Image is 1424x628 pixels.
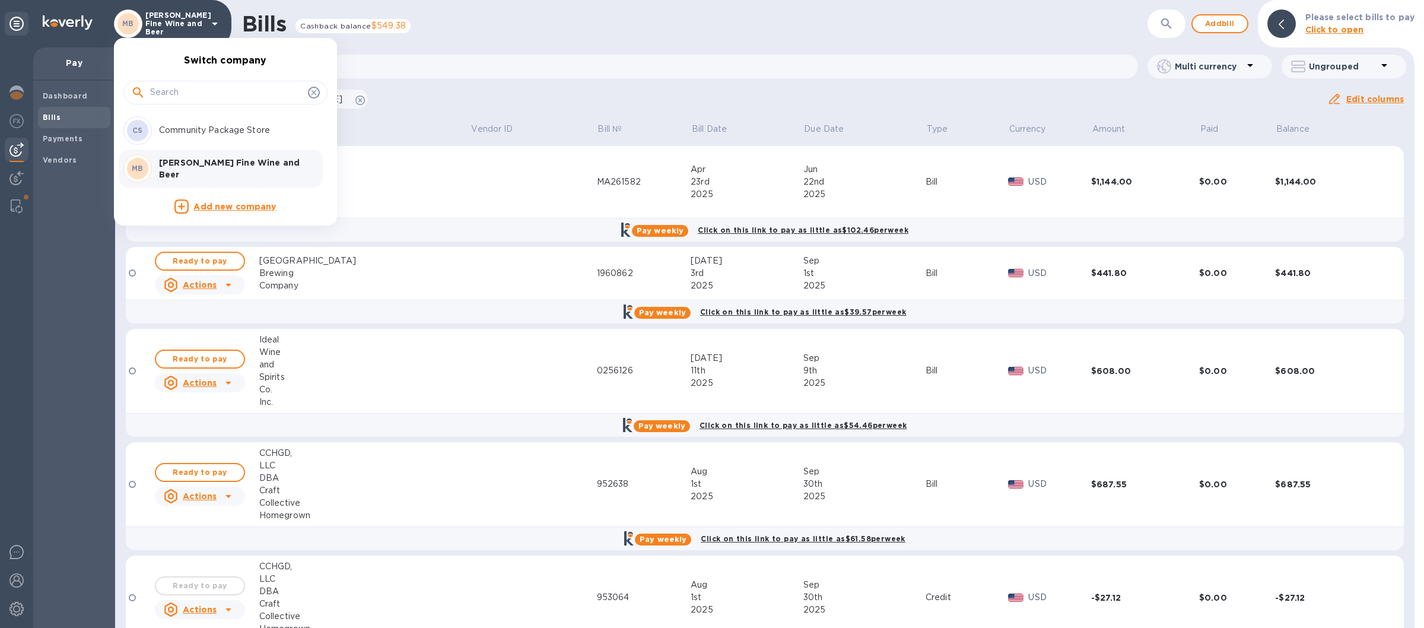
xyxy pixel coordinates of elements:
[159,124,309,137] p: Community Package Store
[132,126,143,135] b: CS
[132,164,144,173] b: MB
[159,157,309,180] p: [PERSON_NAME] Fine Wine and Beer
[193,201,276,214] p: Add new company
[150,84,303,102] input: Search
